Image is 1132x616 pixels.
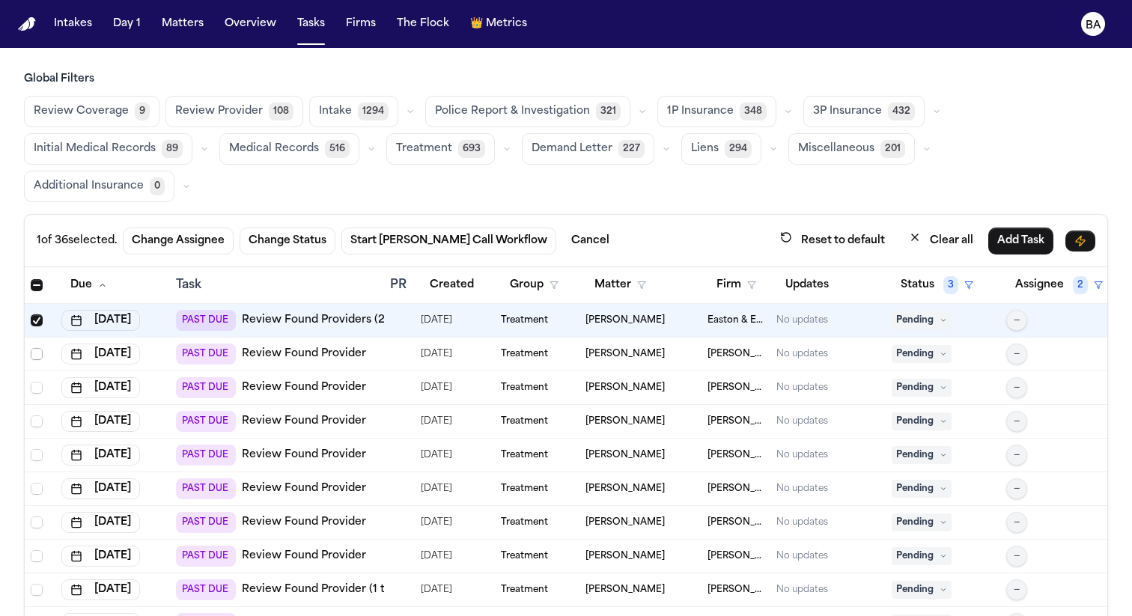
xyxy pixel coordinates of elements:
span: Medical Records [229,141,319,156]
h3: Global Filters [24,72,1108,87]
button: Demand Letter227 [522,133,654,165]
span: Initial Medical Records [34,141,156,156]
span: Liens [691,141,719,156]
span: 1294 [358,103,389,121]
button: crownMetrics [464,10,533,37]
button: Cancel [562,228,618,254]
button: Reset to default [771,227,894,254]
span: Miscellaneous [798,141,874,156]
button: Firms [340,10,382,37]
button: Initial Medical Records89 [24,133,192,165]
button: Additional Insurance0 [24,171,174,202]
button: Treatment693 [386,133,495,165]
span: 227 [618,140,645,158]
span: 1P Insurance [667,104,734,119]
span: 693 [458,140,485,158]
button: 3P Insurance432 [803,96,925,127]
button: Matters [156,10,210,37]
span: Review Coverage [34,104,129,119]
span: 0 [150,177,165,195]
span: 516 [325,140,350,158]
span: 294 [725,140,752,158]
button: Liens294 [681,133,761,165]
a: Home [18,17,36,31]
div: 1 of 36 selected. [37,234,117,248]
span: 9 [135,103,150,121]
button: Change Status [240,228,335,254]
button: Review Provider108 [165,96,303,127]
span: 108 [269,103,293,121]
button: Police Report & Investigation321 [425,96,630,127]
span: 89 [162,140,183,158]
span: Review Provider [175,104,263,119]
button: Overview [219,10,282,37]
button: Day 1 [107,10,147,37]
button: The Flock [391,10,455,37]
span: 3P Insurance [813,104,882,119]
img: Finch Logo [18,17,36,31]
button: Immediate Task [1065,231,1095,251]
span: Additional Insurance [34,179,144,194]
button: Review Coverage9 [24,96,159,127]
span: 321 [596,103,621,121]
button: Intakes [48,10,98,37]
button: Add Task [988,228,1053,254]
span: Demand Letter [532,141,612,156]
button: Tasks [291,10,331,37]
button: 1P Insurance348 [657,96,776,127]
span: Treatment [396,141,452,156]
span: Intake [319,104,352,119]
button: Clear all [900,227,982,254]
button: Medical Records516 [219,133,359,165]
button: Start [PERSON_NAME] Call Workflow [341,228,556,254]
span: Police Report & Investigation [435,104,590,119]
button: Intake1294 [309,96,398,127]
span: 348 [740,103,767,121]
span: 432 [888,103,915,121]
button: Change Assignee [123,228,234,254]
button: Miscellaneous201 [788,133,915,165]
span: 201 [880,140,905,158]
